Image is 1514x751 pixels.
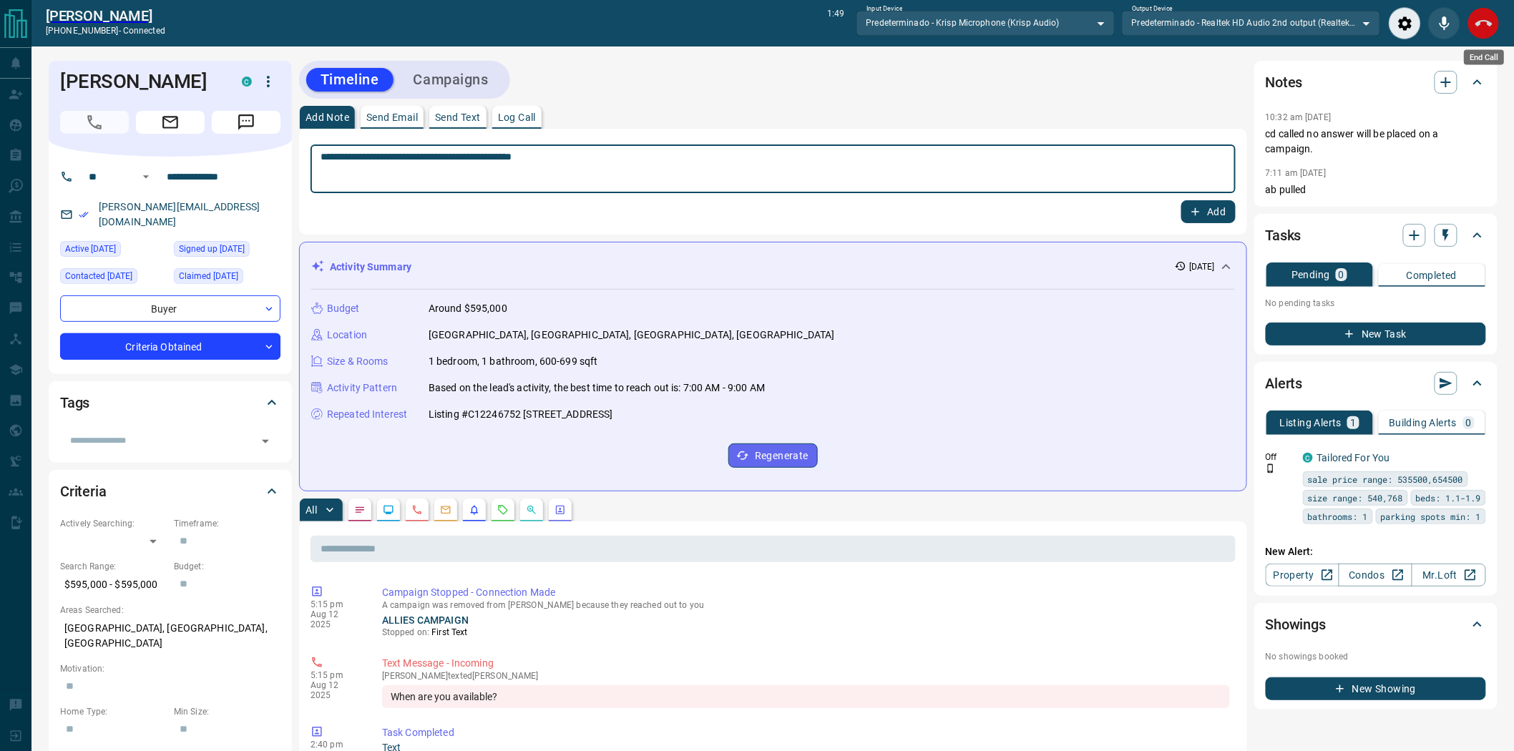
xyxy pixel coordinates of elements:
[1266,544,1486,559] p: New Alert:
[327,354,389,369] p: Size & Rooms
[1266,65,1486,99] div: Notes
[174,241,280,261] div: Mon Aug 11 2025
[60,391,89,414] h2: Tags
[60,241,167,261] div: Mon Aug 11 2025
[1308,472,1463,486] span: sale price range: 535500,654500
[1339,270,1344,280] p: 0
[60,333,280,360] div: Criteria Obtained
[866,4,903,14] label: Input Device
[1317,452,1390,463] a: Tailored For You
[1467,7,1500,39] div: End Call
[1266,677,1486,700] button: New Showing
[212,111,280,134] span: Message
[60,474,280,509] div: Criteria
[311,254,1235,280] div: Activity Summary[DATE]
[354,504,366,516] svg: Notes
[827,7,844,39] p: 1:49
[136,111,205,134] span: Email
[1308,509,1368,524] span: bathrooms: 1
[1266,168,1327,178] p: 7:11 am [DATE]
[65,242,116,256] span: Active [DATE]
[60,111,129,134] span: Call
[311,740,361,750] p: 2:40 pm
[1350,418,1356,428] p: 1
[60,517,167,530] p: Actively Searching:
[60,295,280,322] div: Buyer
[242,77,252,87] div: condos.ca
[311,680,361,700] p: Aug 12 2025
[327,381,397,396] p: Activity Pattern
[1266,127,1486,157] p: cd called no answer will be placed on a campaign.
[429,381,765,396] p: Based on the lead's activity, the best time to reach out is: 7:00 AM - 9:00 AM
[1181,200,1236,223] button: Add
[60,70,220,93] h1: [PERSON_NAME]
[60,268,167,288] div: Tue Aug 12 2025
[60,705,167,718] p: Home Type:
[366,112,418,122] p: Send Email
[60,662,280,675] p: Motivation:
[179,269,238,283] span: Claimed [DATE]
[99,201,260,227] a: [PERSON_NAME][EMAIL_ADDRESS][DOMAIN_NAME]
[330,260,411,275] p: Activity Summary
[255,431,275,451] button: Open
[1189,260,1215,273] p: [DATE]
[1266,323,1486,345] button: New Task
[1416,491,1481,505] span: beds: 1.1-1.9
[1266,564,1339,586] a: Property
[856,11,1115,35] div: Predeterminado - Krisp Microphone (Krisp Audio)
[399,68,503,92] button: Campaigns
[382,656,1230,671] p: Text Message - Incoming
[60,604,280,617] p: Areas Searched:
[1389,7,1421,39] div: Audio Settings
[498,112,536,122] p: Log Call
[60,480,107,503] h2: Criteria
[1266,463,1276,473] svg: Push Notification Only
[429,354,598,369] p: 1 bedroom, 1 bathroom, 600-699 sqft
[1266,372,1303,395] h2: Alerts
[382,626,1230,639] p: Stopped on:
[1291,270,1330,280] p: Pending
[526,504,537,516] svg: Opportunities
[1266,613,1327,636] h2: Showings
[79,210,89,220] svg: Email Verified
[1308,491,1403,505] span: size range: 540,768
[1266,182,1486,197] p: ab pulled
[382,614,469,626] a: ALLIES CAMPAIGN
[46,7,165,24] a: [PERSON_NAME]
[469,504,480,516] svg: Listing Alerts
[1266,366,1486,401] div: Alerts
[382,671,1230,681] p: [PERSON_NAME] texted [PERSON_NAME]
[1390,418,1457,428] p: Building Alerts
[1132,4,1173,14] label: Output Device
[497,504,509,516] svg: Requests
[1412,564,1485,586] a: Mr.Loft
[311,670,361,680] p: 5:15 pm
[1122,11,1380,35] div: Predeterminado - Realtek HD Audio 2nd output (Realtek(R) Audio)
[327,407,407,422] p: Repeated Interest
[137,168,155,185] button: Open
[1407,270,1457,280] p: Completed
[1266,607,1486,642] div: Showings
[1266,293,1486,314] p: No pending tasks
[174,517,280,530] p: Timeframe:
[1428,7,1460,39] div: Mute
[174,268,280,288] div: Mon Aug 11 2025
[1381,509,1481,524] span: parking spots min: 1
[327,328,367,343] p: Location
[429,407,613,422] p: Listing #C12246752 [STREET_ADDRESS]
[1266,218,1486,252] div: Tasks
[440,504,451,516] svg: Emails
[728,443,818,468] button: Regenerate
[311,599,361,609] p: 5:15 pm
[174,705,280,718] p: Min Size:
[382,685,1230,708] div: When are you available?
[306,68,394,92] button: Timeline
[429,328,835,343] p: [GEOGRAPHIC_DATA], [GEOGRAPHIC_DATA], [GEOGRAPHIC_DATA], [GEOGRAPHIC_DATA]
[411,504,423,516] svg: Calls
[179,242,245,256] span: Signed up [DATE]
[60,560,167,573] p: Search Range:
[1266,650,1486,663] p: No showings booked
[327,301,360,316] p: Budget
[1466,418,1472,428] p: 0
